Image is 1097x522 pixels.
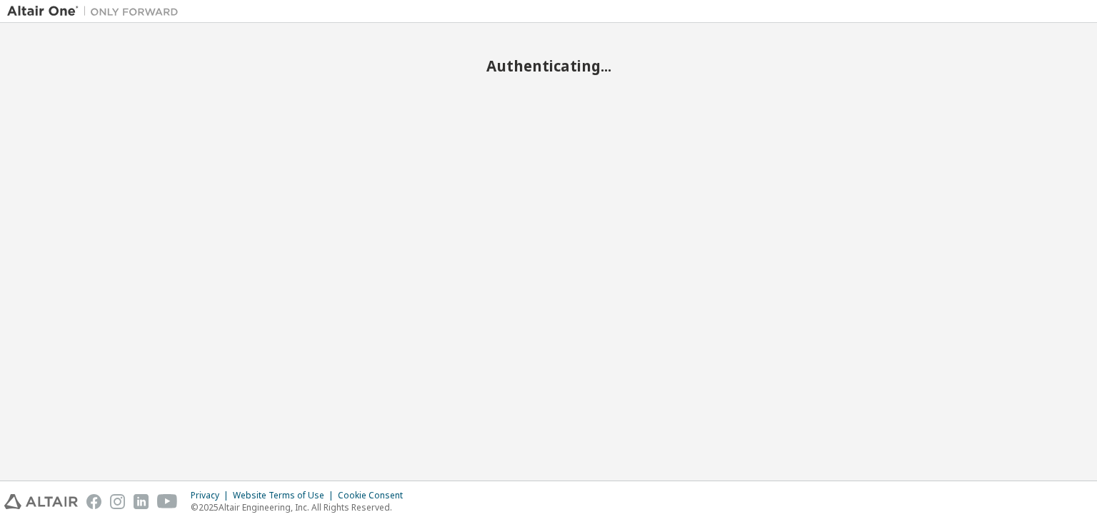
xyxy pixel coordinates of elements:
[110,494,125,509] img: instagram.svg
[4,494,78,509] img: altair_logo.svg
[157,494,178,509] img: youtube.svg
[338,490,411,501] div: Cookie Consent
[7,56,1090,75] h2: Authenticating...
[191,490,233,501] div: Privacy
[191,501,411,513] p: © 2025 Altair Engineering, Inc. All Rights Reserved.
[233,490,338,501] div: Website Terms of Use
[86,494,101,509] img: facebook.svg
[7,4,186,19] img: Altair One
[134,494,149,509] img: linkedin.svg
